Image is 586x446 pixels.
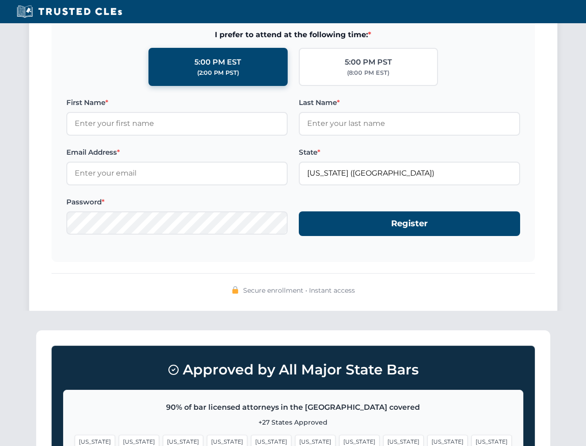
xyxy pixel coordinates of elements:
[194,56,241,68] div: 5:00 PM EST
[232,286,239,294] img: 🔒
[299,112,520,135] input: Enter your last name
[66,197,288,208] label: Password
[66,147,288,158] label: Email Address
[66,29,520,41] span: I prefer to attend at the following time:
[66,112,288,135] input: Enter your first name
[299,211,520,236] button: Register
[75,401,512,413] p: 90% of bar licensed attorneys in the [GEOGRAPHIC_DATA] covered
[66,97,288,108] label: First Name
[75,417,512,427] p: +27 States Approved
[63,357,523,382] h3: Approved by All Major State Bars
[299,147,520,158] label: State
[347,68,389,78] div: (8:00 PM EST)
[14,5,125,19] img: Trusted CLEs
[66,162,288,185] input: Enter your email
[345,56,392,68] div: 5:00 PM PST
[299,97,520,108] label: Last Name
[299,162,520,185] input: Florida (FL)
[197,68,239,78] div: (2:00 PM PST)
[243,285,355,295] span: Secure enrollment • Instant access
